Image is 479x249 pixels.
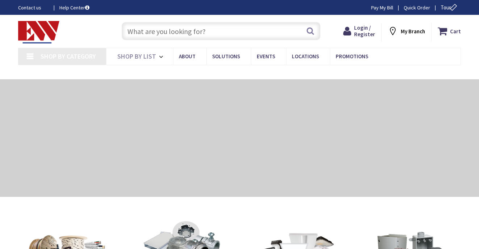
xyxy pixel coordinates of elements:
img: Electrical Wholesalers, Inc. [18,21,59,43]
span: Shop By Category [41,52,96,60]
span: About [179,53,196,60]
span: Login / Register [354,24,375,38]
a: Pay My Bill [371,4,393,11]
span: Tour [441,4,459,11]
span: Locations [292,53,319,60]
a: Quick Order [404,4,430,11]
span: Shop By List [117,52,156,60]
a: Help Center [59,4,89,11]
a: Contact us [18,4,48,11]
strong: My Branch [401,28,425,35]
span: Solutions [212,53,240,60]
span: Promotions [336,53,368,60]
span: Events [257,53,275,60]
a: Login / Register [343,25,375,38]
div: My Branch [388,25,425,38]
input: What are you looking for? [122,22,320,40]
a: Cart [438,25,461,38]
strong: Cart [450,25,461,38]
